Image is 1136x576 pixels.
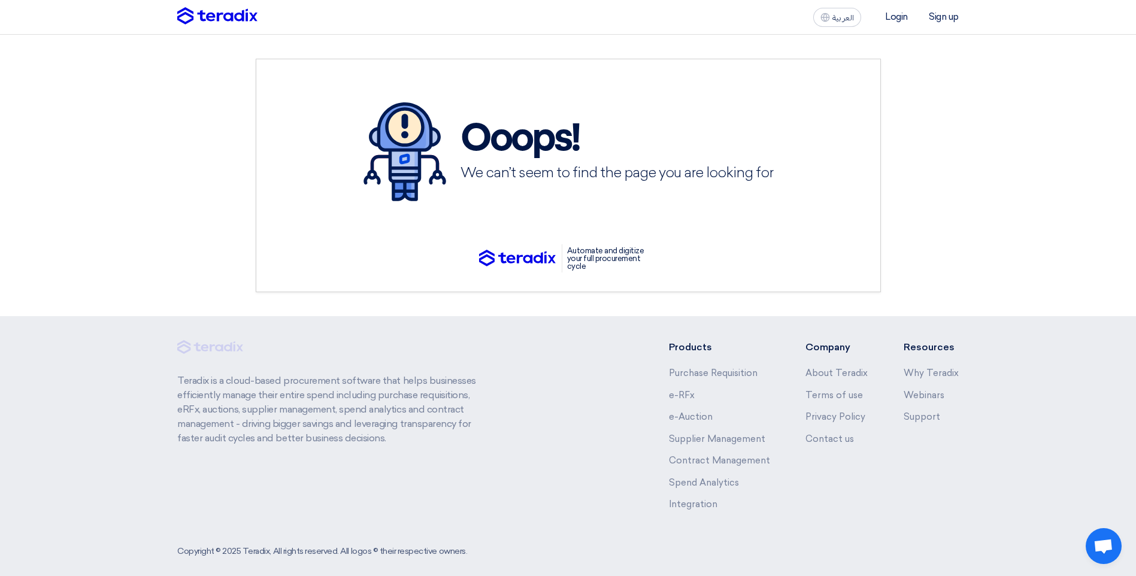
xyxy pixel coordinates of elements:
img: tx_logo.svg [479,250,556,266]
img: Teradix logo [177,7,258,25]
a: e-RFx [669,390,695,401]
li: Company [805,340,868,354]
p: Teradix is a cloud-based procurement software that helps businesses efficiently manage their enti... [177,374,490,445]
a: Privacy Policy [805,411,865,422]
span: العربية [832,14,854,22]
button: العربية [813,8,861,27]
a: Spend Analytics [669,477,739,488]
a: Support [904,411,940,422]
p: Automate and digitize your full procurement cycle [562,244,658,272]
li: Products [669,340,770,354]
h1: Ooops! [461,120,773,159]
h3: We can’t seem to find the page you are looking for [461,167,773,180]
img: 404.svg [363,102,446,201]
li: Resources [904,340,959,354]
a: Integration [669,499,717,510]
a: Contact us [805,433,854,444]
a: Why Teradix [904,368,959,378]
div: Copyright © 2025 Teradix, All rights reserved. All logos © their respective owners. [177,545,467,557]
a: Purchase Requisition [669,368,758,378]
a: About Teradix [805,368,868,378]
a: Terms of use [805,390,863,401]
a: Supplier Management [669,433,765,444]
a: Webinars [904,390,944,401]
div: Open chat [1086,528,1122,564]
a: Contract Management [669,455,770,466]
li: Sign up [929,11,959,22]
a: e-Auction [669,411,713,422]
li: Login [885,11,908,22]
